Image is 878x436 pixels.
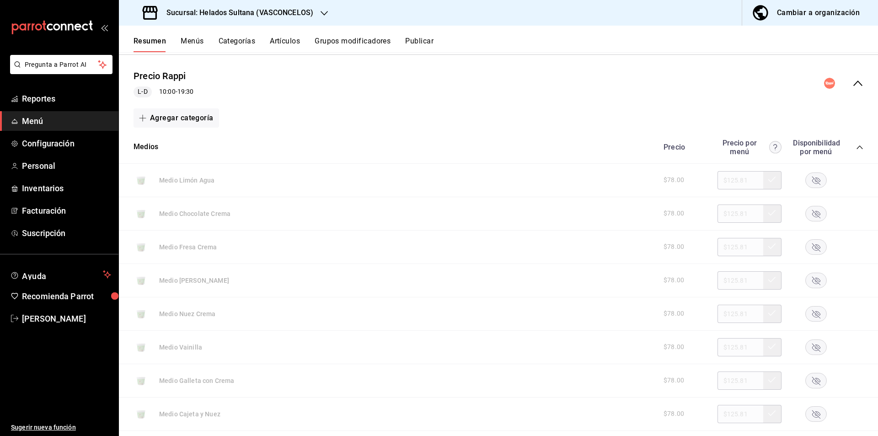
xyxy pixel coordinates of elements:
[22,115,111,127] span: Menú
[856,144,863,151] button: collapse-category-row
[22,160,111,172] span: Personal
[22,137,111,150] span: Configuración
[181,37,203,52] button: Menús
[25,60,98,70] span: Pregunta a Parrot AI
[219,37,256,52] button: Categorías
[10,55,112,74] button: Pregunta a Parrot AI
[405,37,434,52] button: Publicar
[119,62,878,105] div: collapse-menu-row
[134,87,151,97] span: L-D
[22,205,111,217] span: Facturación
[134,86,193,97] div: 10:00 - 19:30
[159,7,313,18] h3: Sucursal: Helados Sultana (VASCONCELOS)
[654,143,713,151] div: Precio
[270,37,300,52] button: Artículos
[315,37,391,52] button: Grupos modificadores
[11,423,111,432] span: Sugerir nueva función
[793,139,839,156] div: Disponibilidad por menú
[134,70,186,83] button: Precio Rappi
[22,312,111,325] span: [PERSON_NAME]
[22,182,111,194] span: Inventarios
[134,37,878,52] div: navigation tabs
[22,290,111,302] span: Recomienda Parrot
[134,108,219,128] button: Agregar categoría
[6,66,112,76] a: Pregunta a Parrot AI
[717,139,782,156] div: Precio por menú
[134,142,158,152] button: Medios
[777,6,860,19] div: Cambiar a organización
[101,24,108,31] button: open_drawer_menu
[22,92,111,105] span: Reportes
[22,227,111,239] span: Suscripción
[22,269,99,280] span: Ayuda
[134,37,166,52] button: Resumen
